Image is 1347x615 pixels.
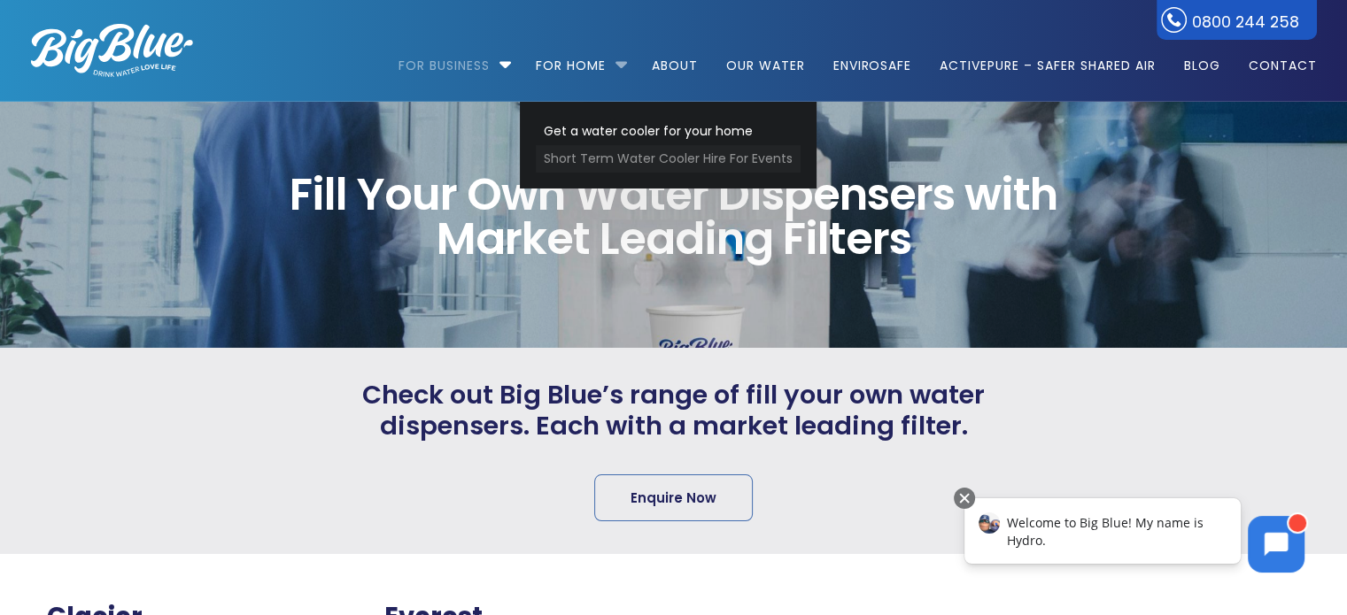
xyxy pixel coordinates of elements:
a: Enquire Now [594,474,753,521]
img: logo [31,24,193,77]
iframe: Chatbot [946,484,1322,590]
a: Get a water cooler for your home [536,118,801,145]
a: Short Term Water Cooler Hire For Events [536,145,801,173]
span: Fill Your Own Water Dispensers with Market Leading Filters [267,173,1080,261]
span: Check out Big Blue’s range of fill your own water dispensers. Each with a market leading filter. [360,380,987,442]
